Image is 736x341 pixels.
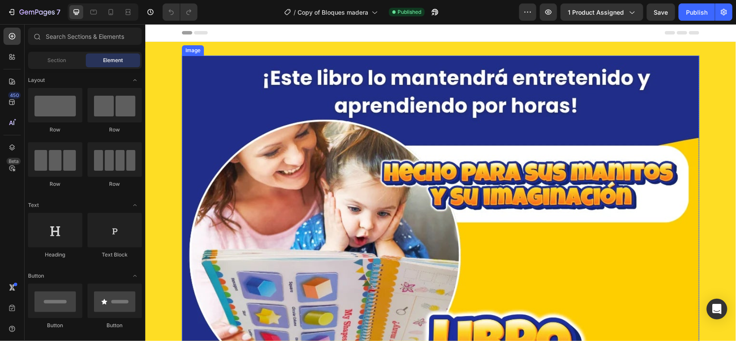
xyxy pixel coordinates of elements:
[294,8,296,17] span: /
[686,8,708,17] div: Publish
[128,269,142,283] span: Toggle open
[3,3,64,21] button: 7
[707,299,727,319] div: Open Intercom Messenger
[700,13,719,32] button: Abrir carrito Total de artículos en el carrito: 0
[128,73,142,87] span: Toggle open
[654,9,668,16] span: Save
[28,322,82,329] div: Button
[28,251,82,259] div: Heading
[88,126,142,134] div: Row
[71,16,97,30] span: Inicio
[28,201,39,209] span: Text
[28,76,45,84] span: Layout
[233,16,281,30] span: Contacto
[88,251,142,259] div: Text Block
[128,198,142,212] span: Toggle open
[28,272,44,280] span: Button
[145,24,736,341] iframe: Design area
[88,322,142,329] div: Button
[663,13,682,32] button: Abrir modal de búsqueda
[169,16,225,30] span: Categorias
[28,180,82,188] div: Row
[28,126,82,134] div: Row
[647,3,675,21] button: Save
[6,158,21,165] div: Beta
[103,56,123,64] span: Element
[298,8,368,17] span: Copy of Bloques madera
[398,8,421,16] span: Published
[58,56,176,64] strong: Donde cada juego cuenta una historia
[8,92,21,99] div: 450
[568,8,624,17] span: 1 product assigned
[28,28,142,45] input: Search Sections & Elements
[48,56,66,64] span: Section
[105,16,161,30] span: Por Edades
[561,3,643,21] button: 1 product assigned
[56,7,60,17] p: 7
[681,13,700,32] summary: Abrir menú de cuenta
[679,3,715,21] button: Publish
[88,180,142,188] div: Row
[163,3,197,21] div: Undo/Redo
